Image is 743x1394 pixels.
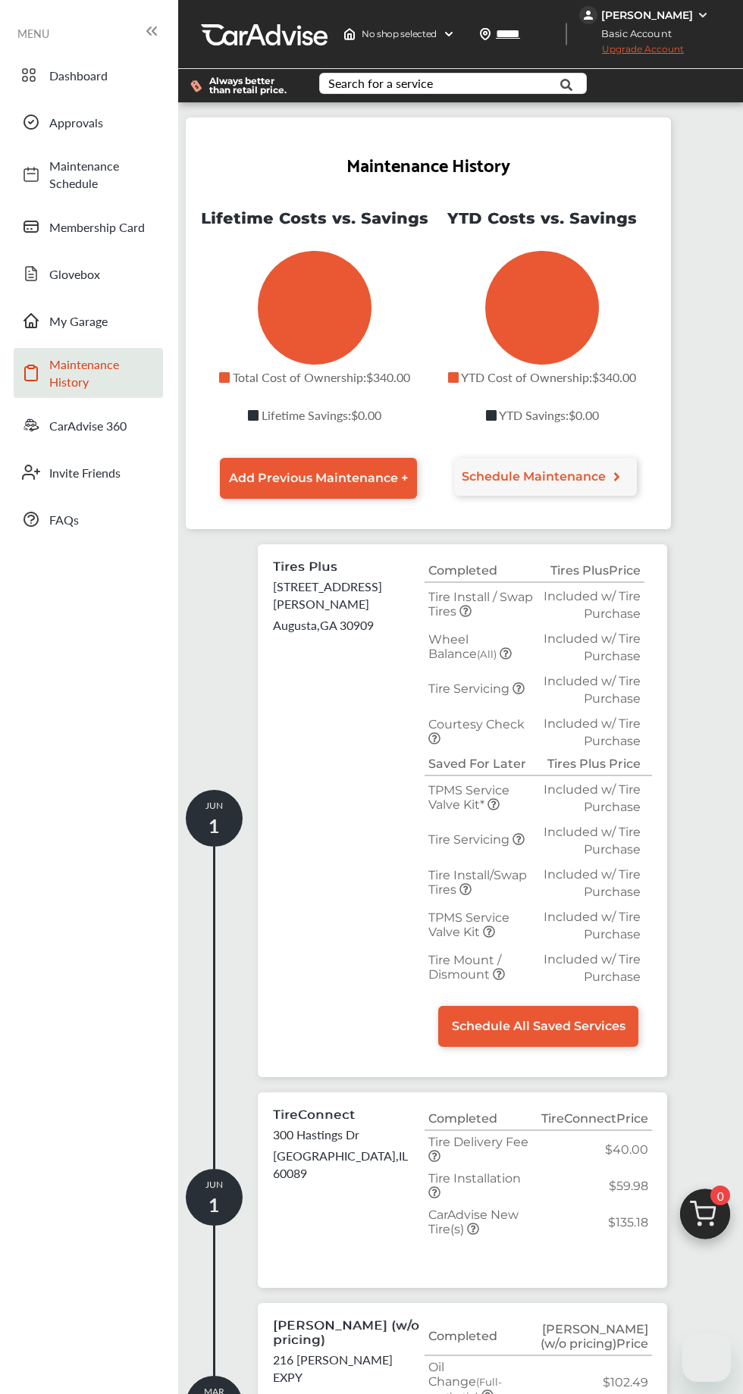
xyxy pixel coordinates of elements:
img: cart_icon.3d0951e8.svg [669,1182,741,1255]
p: Total Cost of Ownership : $340.00 [201,368,428,399]
span: 1 [208,1191,220,1217]
span: Included w/ Tire Purchase [544,716,641,748]
span: Basic Account [581,26,683,42]
span: No shop selected [362,28,437,40]
th: [PERSON_NAME] (w/o pricing) Price [520,1318,652,1355]
a: Maintenance History [14,348,163,398]
a: FAQs [14,500,163,539]
th: Tires Plus Price [539,559,644,582]
span: Included w/ Tire Purchase [544,589,641,621]
span: Maintenance Schedule [49,157,155,192]
span: Included w/ Tire Purchase [544,910,641,941]
span: Included w/ Tire Purchase [544,952,641,984]
h2: Maintenance History [346,148,510,179]
span: 0 [710,1186,730,1205]
span: My Garage [49,312,155,330]
span: Maintenance History [49,356,155,390]
img: header-down-arrow.9dd2ce7d.svg [443,28,455,40]
th: TireConnect Price [538,1107,652,1130]
p: [STREET_ADDRESS][PERSON_NAME] [273,578,425,612]
a: Membership Card [14,207,163,246]
span: Glovebox [49,265,155,283]
p: JUN [186,799,243,838]
img: location_vector.a44bc228.svg [479,28,491,40]
img: WGsFRI8htEPBVLJbROoPRyZpYNWhNONpIPPETTm6eUC0GeLEiAAAAAElFTkSuQmCC [697,9,709,21]
span: Tire Servicing [428,681,513,696]
span: Included w/ Tire Purchase [544,825,641,857]
span: Included w/ Tire Purchase [544,782,641,814]
span: Courtesy Check [428,717,525,731]
p: 300 Hastings Dr [273,1126,359,1143]
span: Tire Installation [428,1171,521,1186]
span: Add Previous Maintenance + [229,471,408,485]
p: YTD Costs vs. Savings [428,209,656,247]
th: Completed [425,1107,538,1130]
a: Maintenance Schedule [14,149,163,199]
p: Lifetime Costs vs. Savings [201,209,428,247]
span: Approvals [49,114,155,131]
a: Approvals [14,102,163,142]
p: [PERSON_NAME] (w/o pricing) [273,1318,421,1347]
a: My Garage [14,301,163,340]
span: TPMS Service Valve Kit* [428,783,509,812]
span: FAQs [49,511,155,528]
span: Tire Mount / Dismount [428,953,501,982]
span: MENU [17,27,49,39]
span: Wheel Balance [428,632,500,661]
span: Tire Install / Swap Tires [428,590,533,619]
span: Tire Delivery Fee [428,1135,528,1149]
span: $135.18 [608,1215,648,1230]
a: Schedule All Saved Services [438,1006,638,1047]
span: Included w/ Tire Purchase [544,674,641,706]
span: Membership Card [49,218,155,236]
span: Included w/ Tire Purchase [544,631,641,663]
a: Add Previous Maintenance + [220,458,417,499]
img: header-home-logo.8d720a4f.svg [343,28,356,40]
span: $102.49 [603,1375,648,1389]
span: $59.98 [609,1179,648,1193]
th: Saved For Later [425,753,539,775]
p: YTD Cost of Ownership : $340.00 [428,368,656,399]
span: Upgrade Account [579,43,684,62]
p: YTD Savings : $0.00 [428,406,656,437]
span: CarAdvise 360 [49,417,155,434]
p: Tires Plus [273,559,337,574]
div: [PERSON_NAME] [601,8,693,22]
span: Dashboard [49,67,155,84]
span: Always better than retail price. [209,77,295,95]
span: Schedule Maintenance [462,469,606,484]
p: Augusta , GA 30909 [273,616,374,634]
p: 216 [PERSON_NAME] EXPY [273,1351,425,1386]
img: header-divider.bc55588e.svg [566,23,567,45]
img: dollor_label_vector.a70140d1.svg [190,80,202,92]
span: CarAdvise New Tire(s) [428,1208,519,1236]
span: Tire Install/Swap Tires [428,868,527,897]
span: Tire Servicing [428,832,513,847]
a: CarAdvise 360 [14,406,163,445]
a: Glovebox [14,254,163,293]
span: Schedule All Saved Services [452,1019,625,1033]
span: Included w/ Tire Purchase [544,867,641,899]
span: TPMS Service Valve Kit [428,910,509,939]
p: Lifetime Savings : $0.00 [201,406,428,437]
div: Search for a service [328,77,433,89]
p: TireConnect [273,1107,356,1122]
img: jVpblrzwTbfkPYzPPzSLxeg0AAAAASUVORK5CYII= [579,6,597,24]
span: 1 [208,812,220,838]
small: (All) [477,648,497,660]
th: Completed [425,559,539,582]
th: Tires Plus Price [539,753,644,775]
a: Invite Friends [14,453,163,492]
p: JUN [186,1178,243,1217]
p: [GEOGRAPHIC_DATA] , IL 60089 [273,1147,425,1182]
a: Dashboard [14,55,163,95]
span: $40.00 [605,1142,648,1157]
iframe: Button to launch messaging window [682,1333,731,1382]
span: Invite Friends [49,464,155,481]
a: Schedule Maintenance [454,458,638,496]
th: Completed [425,1318,520,1355]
